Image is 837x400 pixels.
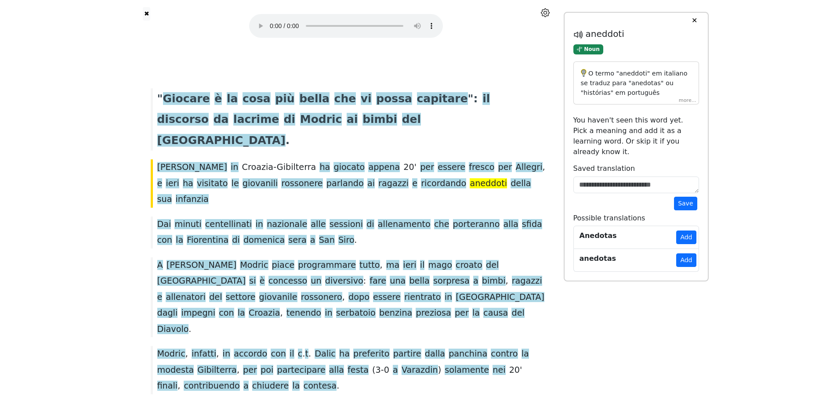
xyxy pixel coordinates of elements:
span: bella [299,92,330,106]
span: Diavolo [157,324,189,335]
span: vi [361,92,372,106]
span: infanzia [176,194,209,205]
span: , [280,308,283,319]
span: bella [409,276,429,287]
span: capitare [417,92,468,106]
span: [GEOGRAPHIC_DATA] [157,134,286,148]
span: bimbi [362,113,397,126]
span: la [472,308,480,319]
div: anedotas [580,253,616,264]
span: per [498,162,512,173]
span: sfida [522,219,542,230]
span: di [284,113,295,126]
span: più [275,92,294,106]
span: visitato [197,178,228,189]
span: giocato [333,162,365,173]
span: infatti [192,349,216,360]
span: Noun [573,44,604,54]
span: ha [319,162,330,173]
span: nei [493,365,505,376]
span: Varazdin [402,365,438,376]
span: rossonere [281,178,322,189]
span: Modric [300,113,342,126]
span: del [209,292,222,303]
span: e [157,292,163,303]
span: a [310,235,315,246]
span: Croazia [249,308,280,319]
span: panchina [449,349,487,360]
span: 3-0 [376,365,389,376]
h5: aneddoti [573,29,699,40]
span: in [223,349,231,360]
button: ✕ [686,13,703,29]
span: : [363,276,366,287]
span: contribuendo [184,381,239,392]
h6: Saved translation [573,164,699,173]
span: , [178,381,180,392]
span: di [232,235,240,246]
span: t [305,349,308,360]
span: . [188,324,191,335]
span: e [412,178,417,189]
span: un [311,276,321,287]
span: del [486,260,499,271]
span: che [334,92,356,106]
span: da [214,113,229,126]
span: a [393,365,398,376]
span: possa [376,92,412,106]
span: sessioni [330,219,363,230]
span: bimbi [482,276,506,287]
span: ' [520,365,522,376]
span: ragazzi [378,178,409,189]
span: giovanile [259,292,297,303]
p: You haven't seen this word yet. Pick a meaning and add it as a learning word. Or skip it if you a... [573,115,699,157]
span: festa [348,365,369,376]
span: preferito [353,349,390,360]
span: essere [373,292,401,303]
span: contro [491,349,518,360]
span: ( [372,365,376,376]
span: ragazzi [512,276,542,287]
span: c [298,349,303,360]
span: la [292,381,300,392]
span: sera [288,235,306,246]
div: Anedotas [580,231,617,241]
span: Giocare [163,92,210,106]
span: che [434,219,449,230]
span: causa [483,308,508,319]
span: Croazia-Gibilterra [242,162,316,173]
span: del [511,308,524,319]
span: del [402,113,421,126]
span: una [390,276,406,287]
span: chiudere [252,381,289,392]
span: alla [504,219,518,230]
span: ' [414,162,417,173]
span: Siro [338,235,354,246]
span: [GEOGRAPHIC_DATA] [157,276,246,287]
span: partecipare [277,365,325,376]
p: O termo "aneddoti" em italiano se traduz para "anedotas" ou "histórias" em português ([GEOGRAPHIC... [581,69,692,202]
button: Save [674,197,697,210]
span: ha [183,178,193,189]
span: a [243,381,249,392]
span: allenatori [166,292,206,303]
span: Dai [157,219,171,230]
span: discorso [157,113,209,126]
span: sorpresa [433,276,470,287]
span: dalla [425,349,445,360]
span: [PERSON_NAME] [167,260,236,271]
span: ) [438,365,442,376]
span: croato [456,260,482,271]
span: " [157,92,163,106]
span: è [260,276,265,287]
span: Gibilterra [197,365,237,376]
span: , [380,260,383,271]
span: rossonero [301,292,342,303]
span: dagli [157,308,178,319]
span: benzina [379,308,412,319]
span: mago [428,260,452,271]
span: 20 [403,162,414,173]
span: diversivo [325,276,363,287]
span: . [337,381,339,392]
span: ricordando [421,178,466,189]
